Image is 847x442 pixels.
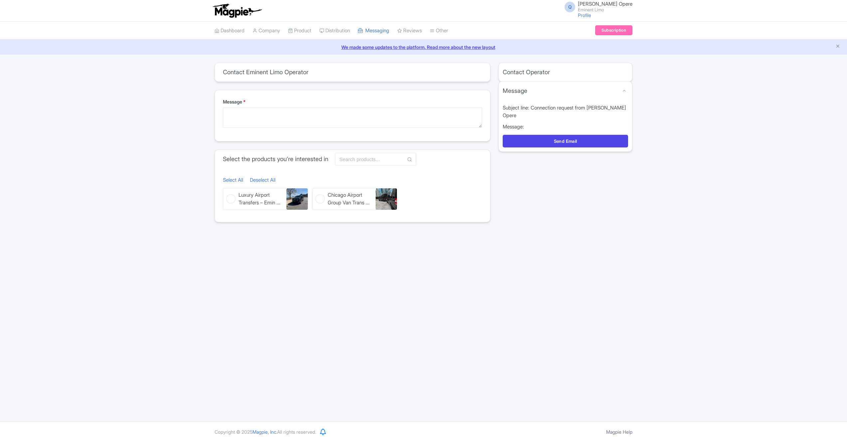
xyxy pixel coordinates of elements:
[335,153,416,165] input: Search products...
[565,2,575,12] span: Q
[835,43,840,51] button: Close announcement
[430,22,448,40] a: Other
[239,191,283,206] span: Luxury Airport Transfers – Eminent Limo
[319,22,350,40] a: Distribution
[215,22,245,40] a: Dashboard
[503,105,626,118] span: Connection request from [PERSON_NAME] Opere
[503,105,529,111] span: Subject line:
[503,87,527,95] h3: Message
[223,155,328,163] h3: Select the products you’re interested in
[503,69,550,76] h3: Contact Operator
[223,177,243,183] a: Select All
[561,1,632,12] a: Q [PERSON_NAME] Opere Eminent Limo
[595,25,632,35] a: Subscription
[288,22,311,40] a: Product
[397,22,422,40] a: Reviews
[578,12,591,18] a: Profile
[578,8,632,12] small: Eminent Limo
[286,188,308,210] img: Luxury Airport Transfers – Eminent Limo
[503,123,524,130] span: Message:
[4,44,843,51] a: We made some updates to the platform. Read more about the new layout
[211,428,320,435] div: Copyright © 2025 All rights reserved.
[223,99,242,105] span: Message
[250,177,275,183] a: Deselect All
[606,429,632,435] a: Magpie Help
[376,188,397,210] img: Chicago Airport Group Van Transfer
[253,429,277,435] span: Magpie, Inc.
[358,22,389,40] a: Messaging
[211,3,263,18] img: logo-ab69f6fb50320c5b225c76a69d11143b.png
[223,69,308,76] h3: Contact Eminent Limo Operator
[578,1,632,7] span: [PERSON_NAME] Opere
[328,191,373,206] span: Chicago Airport Group Van Transfer
[503,135,628,147] button: Send Email
[253,22,280,40] a: Company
